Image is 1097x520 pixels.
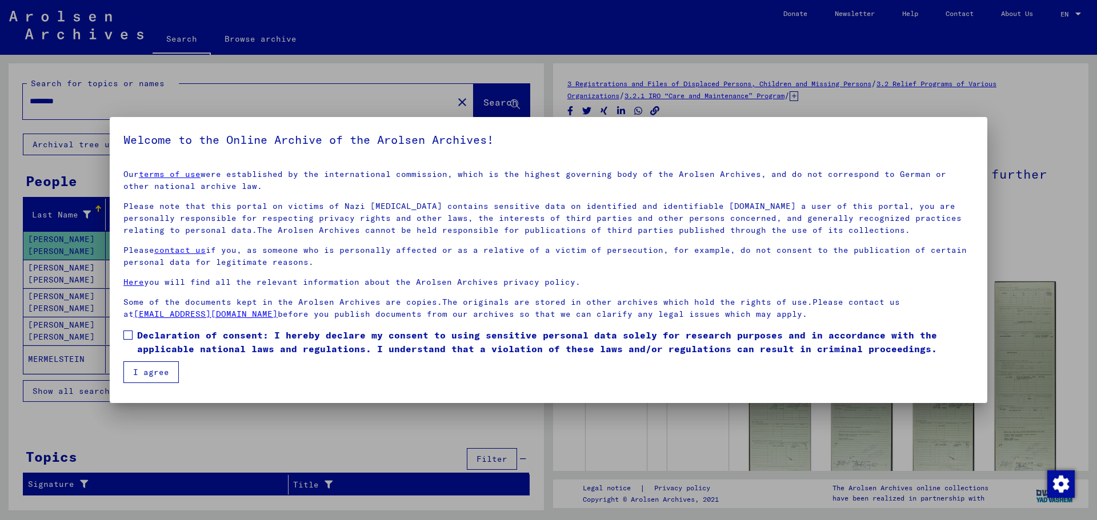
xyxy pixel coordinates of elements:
a: contact us [154,245,206,255]
button: I agree [123,361,179,383]
span: Declaration of consent: I hereby declare my consent to using sensitive personal data solely for r... [137,328,974,356]
a: terms of use [139,169,201,179]
h5: Welcome to the Online Archive of the Arolsen Archives! [123,131,974,149]
p: Please note that this portal on victims of Nazi [MEDICAL_DATA] contains sensitive data on identif... [123,200,974,236]
p: you will find all the relevant information about the Arolsen Archives privacy policy. [123,276,974,288]
a: Here [123,277,144,287]
img: Change consent [1047,470,1075,498]
p: Some of the documents kept in the Arolsen Archives are copies.The originals are stored in other a... [123,296,974,320]
p: Please if you, as someone who is personally affected or as a relative of a victim of persecution,... [123,244,974,268]
p: Our were established by the international commission, which is the highest governing body of the ... [123,168,974,192]
a: [EMAIL_ADDRESS][DOMAIN_NAME] [134,309,278,319]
